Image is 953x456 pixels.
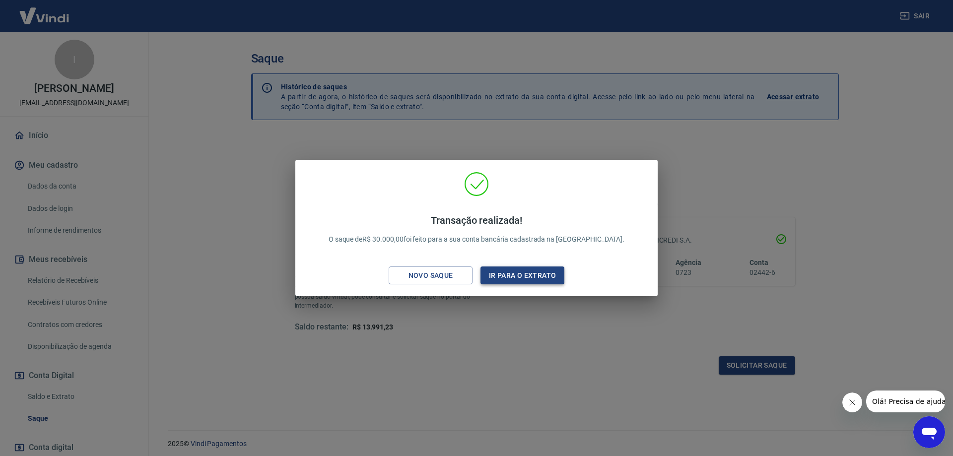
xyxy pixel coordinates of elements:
[389,266,473,285] button: Novo saque
[329,214,625,226] h4: Transação realizada!
[842,392,862,412] iframe: Fechar mensagem
[913,416,945,448] iframe: Botão para abrir a janela de mensagens
[397,269,465,282] div: Novo saque
[866,391,945,412] iframe: Mensagem da empresa
[6,7,83,15] span: Olá! Precisa de ajuda?
[329,214,625,245] p: O saque de R$ 30.000,00 foi feito para a sua conta bancária cadastrada na [GEOGRAPHIC_DATA].
[480,266,564,285] button: Ir para o extrato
